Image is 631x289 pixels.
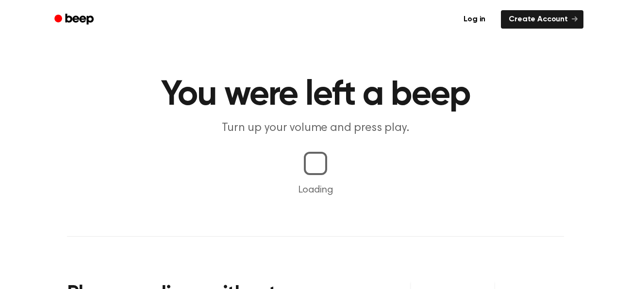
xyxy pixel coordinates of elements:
h1: You were left a beep [67,78,564,112]
a: Beep [48,10,102,29]
p: Turn up your volume and press play. [129,120,502,136]
p: Loading [12,183,619,197]
a: Log in [454,8,495,31]
a: Create Account [501,10,583,29]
